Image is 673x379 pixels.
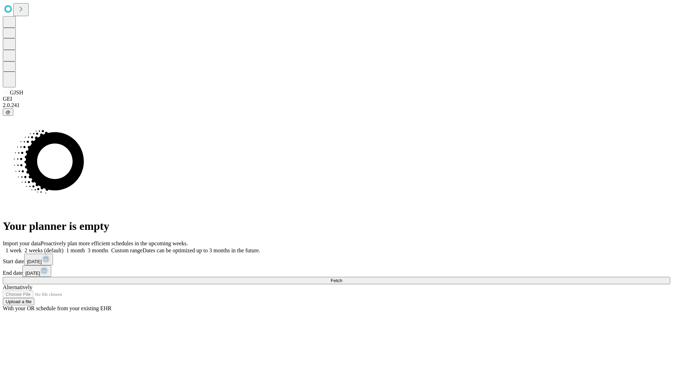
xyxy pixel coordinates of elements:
button: Upload a file [3,298,34,305]
button: [DATE] [22,265,51,277]
h1: Your planner is empty [3,220,670,233]
span: Import your data [3,240,41,246]
button: Fetch [3,277,670,284]
span: With your OR schedule from your existing EHR [3,305,111,311]
span: 1 month [66,247,85,253]
span: [DATE] [27,259,42,264]
button: [DATE] [24,254,53,265]
span: Proactively plan more efficient schedules in the upcoming weeks. [41,240,188,246]
div: GEI [3,96,670,102]
button: @ [3,108,13,116]
span: Fetch [331,278,342,283]
span: Dates can be optimized up to 3 months in the future. [143,247,260,253]
div: End date [3,265,670,277]
span: 3 months [88,247,108,253]
div: Start date [3,254,670,265]
span: 2 weeks (default) [25,247,63,253]
span: Custom range [111,247,142,253]
span: [DATE] [25,271,40,276]
span: GJSH [10,89,23,95]
span: 1 week [6,247,22,253]
div: 2.0.241 [3,102,670,108]
span: @ [6,109,11,115]
span: Alternatively [3,284,32,290]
